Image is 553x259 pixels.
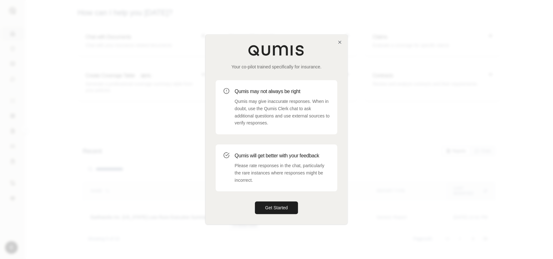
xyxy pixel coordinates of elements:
img: Qumis Logo [248,45,305,56]
h3: Qumis may not always be right [235,88,330,95]
button: Get Started [255,202,298,214]
p: Please rate responses in the chat, particularly the rare instances where responses might be incor... [235,162,330,184]
p: Your co-pilot trained specifically for insurance. [216,64,337,70]
p: Qumis may give inaccurate responses. When in doubt, use the Qumis Clerk chat to ask additional qu... [235,98,330,127]
h3: Qumis will get better with your feedback [235,152,330,160]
